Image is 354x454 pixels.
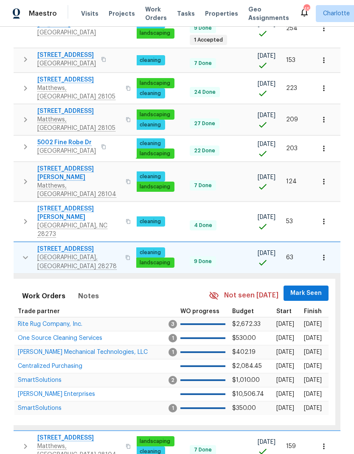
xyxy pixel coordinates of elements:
[258,21,275,27] span: [DATE]
[286,117,298,123] span: 209
[286,146,298,151] span: 203
[136,218,164,225] span: cleaning
[303,5,309,14] div: 45
[304,391,322,397] span: [DATE]
[18,350,148,355] a: [PERSON_NAME] Mechanical Technologies, LLC
[18,321,82,327] span: Rite Rug Company, Inc.
[232,349,256,355] span: $402.19
[258,174,275,180] span: [DATE]
[232,308,254,314] span: Budget
[276,335,294,341] span: [DATE]
[258,439,275,445] span: [DATE]
[18,392,95,397] a: [PERSON_NAME] Enterprises
[232,377,260,383] span: $1,010.00
[224,291,278,300] span: Not seen [DATE]
[18,363,82,369] span: Centralized Purchasing
[18,405,62,411] span: SmartSolutions
[304,405,322,411] span: [DATE]
[136,249,164,256] span: cleaning
[191,446,215,454] span: 7 Done
[136,259,174,266] span: landscaping
[290,288,322,299] span: Mark Seen
[286,179,297,185] span: 124
[232,363,262,369] span: $2,084.45
[169,348,177,356] span: 1
[136,150,174,157] span: landscaping
[258,81,275,87] span: [DATE]
[18,391,95,397] span: [PERSON_NAME] Enterprises
[304,335,322,341] span: [DATE]
[191,36,226,44] span: 1 Accepted
[286,57,295,63] span: 153
[136,30,174,37] span: landscaping
[258,141,275,147] span: [DATE]
[78,290,99,302] span: Notes
[276,405,294,411] span: [DATE]
[286,85,297,91] span: 223
[180,308,219,314] span: WO progress
[276,321,294,327] span: [DATE]
[276,363,294,369] span: [DATE]
[81,9,98,18] span: Visits
[18,378,62,383] a: SmartSolutions
[191,89,219,96] span: 24 Done
[258,112,275,118] span: [DATE]
[276,349,294,355] span: [DATE]
[276,391,294,397] span: [DATE]
[276,308,292,314] span: Start
[18,335,102,341] span: One Source Cleaning Services
[232,405,256,411] span: $350.00
[191,182,215,189] span: 7 Done
[177,11,195,17] span: Tasks
[136,57,164,64] span: cleaning
[18,308,60,314] span: Trade partner
[136,140,164,147] span: cleaning
[136,173,164,180] span: cleaning
[286,25,298,31] span: 254
[169,334,177,342] span: 1
[191,222,216,229] span: 4 Done
[191,120,219,127] span: 27 Done
[18,322,82,327] a: Rite Rug Company, Inc.
[18,364,82,369] a: Centralized Purchasing
[286,443,296,449] span: 159
[136,121,164,129] span: cleaning
[145,5,167,22] span: Work Orders
[248,5,289,22] span: Geo Assignments
[169,404,177,412] span: 1
[304,349,322,355] span: [DATE]
[286,255,293,261] span: 63
[258,250,275,256] span: [DATE]
[323,9,350,18] span: Charlotte
[205,9,238,18] span: Properties
[136,80,174,87] span: landscaping
[304,363,322,369] span: [DATE]
[169,320,177,328] span: 3
[136,90,164,97] span: cleaning
[136,438,174,445] span: landscaping
[232,335,256,341] span: $530.00
[258,53,275,59] span: [DATE]
[191,258,215,265] span: 9 Done
[276,377,294,383] span: [DATE]
[191,147,219,154] span: 22 Done
[18,349,148,355] span: [PERSON_NAME] Mechanical Technologies, LLC
[136,111,174,118] span: landscaping
[29,9,57,18] span: Maestro
[304,308,322,314] span: Finish
[18,406,62,411] a: SmartSolutions
[18,336,102,341] a: One Source Cleaning Services
[18,377,62,383] span: SmartSolutions
[286,219,293,224] span: 53
[258,214,275,220] span: [DATE]
[304,321,322,327] span: [DATE]
[232,321,261,327] span: $2,672.33
[284,286,329,301] button: Mark Seen
[136,183,174,191] span: landscaping
[22,290,65,302] span: Work Orders
[232,391,264,397] span: $10,506.74
[109,9,135,18] span: Projects
[191,25,215,32] span: 9 Done
[191,60,215,67] span: 7 Done
[304,377,322,383] span: [DATE]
